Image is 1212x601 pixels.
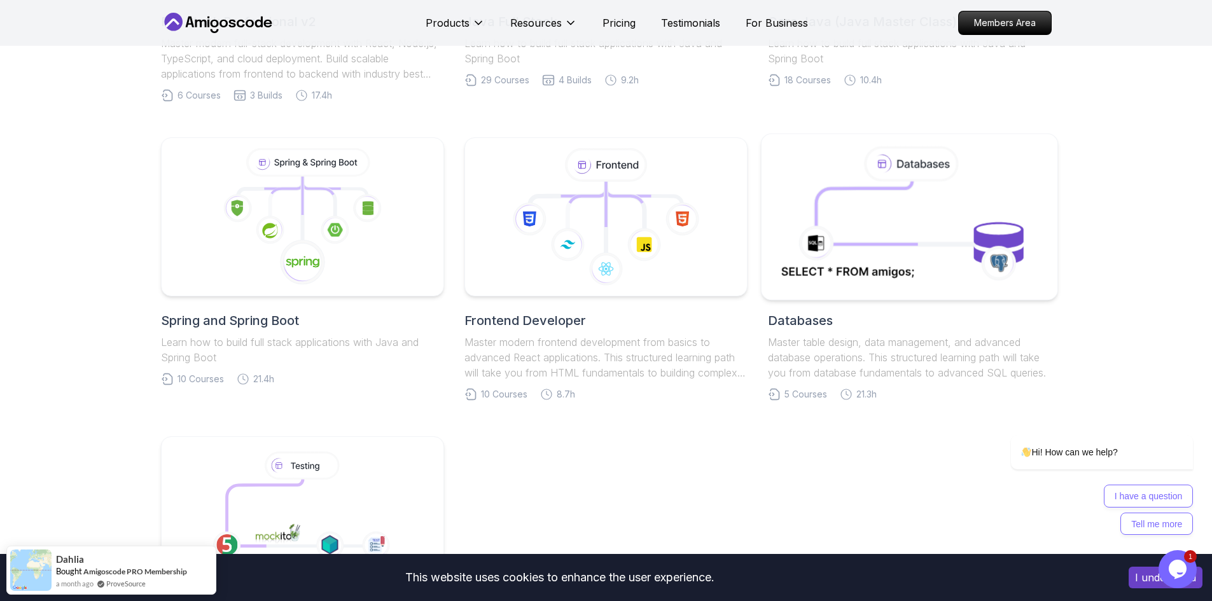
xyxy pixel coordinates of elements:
a: ProveSource [106,578,146,589]
p: Learn how to build full stack applications with Java and Spring Boot [161,335,444,365]
span: Bought [56,566,82,576]
h2: Spring and Spring Boot [161,312,444,329]
span: 9.2h [621,74,639,86]
span: 17.4h [312,89,332,102]
a: Members Area [958,11,1052,35]
p: Products [426,15,470,31]
a: Testimonials [661,15,720,31]
p: Master modern full-stack development with React, Node.js, TypeScript, and cloud deployment. Build... [161,36,444,81]
span: 10 Courses [481,388,527,401]
span: 18 Courses [784,74,831,86]
span: 21.4h [253,373,274,385]
iframe: chat widget [970,320,1199,544]
button: Products [426,15,485,41]
p: Master table design, data management, and advanced database operations. This structured learning ... [768,335,1051,380]
span: 3 Builds [250,89,282,102]
p: Learn how to build full stack applications with Java and Spring Boot [768,36,1051,66]
a: Frontend DeveloperMaster modern frontend development from basics to advanced React applications. ... [464,137,748,401]
span: 29 Courses [481,74,529,86]
span: 8.7h [557,388,575,401]
span: 21.3h [856,388,877,401]
p: Master modern frontend development from basics to advanced React applications. This structured le... [464,335,748,380]
span: 4 Builds [559,74,592,86]
img: provesource social proof notification image [10,549,52,591]
button: Resources [510,15,577,41]
span: 10 Courses [178,373,224,385]
button: Accept cookies [1129,567,1202,588]
span: Dahlia [56,554,84,565]
a: Pricing [603,15,636,31]
p: Resources [510,15,562,31]
div: This website uses cookies to enhance the user experience. [10,563,1110,591]
h2: Databases [768,312,1051,329]
iframe: chat widget [1159,550,1199,588]
h2: Frontend Developer [464,312,748,329]
p: Members Area [959,11,1051,34]
span: 6 Courses [178,89,221,102]
span: a month ago [56,578,94,589]
a: DatabasesMaster table design, data management, and advanced database operations. This structured ... [768,137,1051,401]
a: Amigoscode PRO Membership [83,567,187,576]
span: 10.4h [860,74,882,86]
a: Spring and Spring BootLearn how to build full stack applications with Java and Spring Boot10 Cour... [161,137,444,385]
span: 5 Courses [784,388,827,401]
p: Learn how to build full stack applications with Java and Spring Boot [464,36,748,66]
a: For Business [746,15,808,31]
